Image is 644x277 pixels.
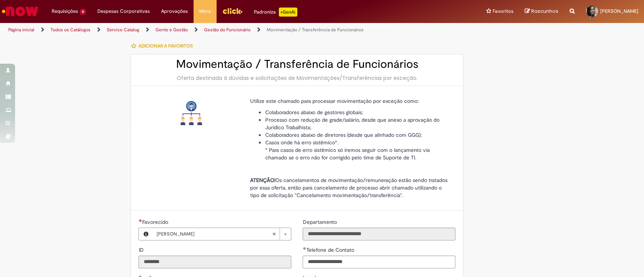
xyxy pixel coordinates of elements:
span: Utilize este chamado para processar movimentação por exceção como: [250,98,418,104]
img: Movimentação / Transferência de Funcionários [179,101,203,125]
a: Gente e Gestão [155,27,188,33]
span: Casos onde há erro sistêmico*. [265,139,338,146]
span: Despesas Corporativas [97,8,150,15]
a: [PERSON_NAME]Limpar campo Favorecido [152,228,291,240]
span: Favoritos [493,8,513,15]
button: Favorecido, Visualizar este registro Jessica Dos Santos De Azevedo De Oliveira [139,228,152,240]
span: Aprovações [161,8,188,15]
span: Somente leitura - ID [138,246,145,253]
abbr: Limpar campo Favorecido [268,228,280,240]
a: Gestão do Funcionário [204,27,251,33]
label: Somente leitura - ID [138,246,145,254]
img: ServiceNow [1,4,40,19]
span: Necessários - Favorecido [142,219,169,225]
a: Rascunhos [525,8,558,15]
button: Adicionar a Favoritos [131,38,197,54]
span: 4 [80,9,86,15]
span: Processo com redução de grade/salário, desde que anexo a aprovação do Jurídico Trabalhista; [265,116,439,131]
div: Oferta destinada à dúvidas e solicitações de Movimentações/Transferências por exceção. [138,74,455,82]
input: Departamento [303,228,455,240]
span: [PERSON_NAME] [600,8,638,14]
a: Página inicial [8,27,34,33]
span: Somente leitura - Departamento [303,219,338,225]
span: Colaboradores abaixo de gestores globais; [265,109,363,116]
h2: Movimentação / Transferência de Funcionários [138,58,455,70]
img: click_logo_yellow_360x200.png [222,5,243,17]
span: Obrigatório Preenchido [303,247,306,250]
ul: Trilhas de página [6,23,424,37]
span: Requisições [52,8,78,15]
strong: ATENÇÃO! [250,177,275,184]
span: Obrigatório Preenchido [138,219,142,222]
a: Service Catalog [107,27,139,33]
span: Telefone de Contato [306,246,355,253]
input: ID [138,256,291,268]
p: +GenAi [279,8,297,17]
a: Todos os Catálogos [51,27,91,33]
div: Padroniza [254,8,297,17]
label: Somente leitura - Departamento [303,218,338,226]
span: [PERSON_NAME] [156,228,272,240]
span: More [199,8,211,15]
a: Movimentação / Transferência de Funcionários [267,27,364,33]
span: Rascunhos [531,8,558,15]
span: * Para casos de erro sistêmico só iremos seguir com o lançamento via chamado se o erro não for co... [265,147,429,161]
input: Telefone de Contato [303,256,455,268]
span: Os cancelamentos de movimentação/remuneração estão sendo tratados por essa oferta, então para can... [250,177,447,199]
span: Colaboradores abaixo de diretores (desde que alinhado com GGG); [265,132,422,138]
span: Adicionar a Favoritos [138,43,192,49]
